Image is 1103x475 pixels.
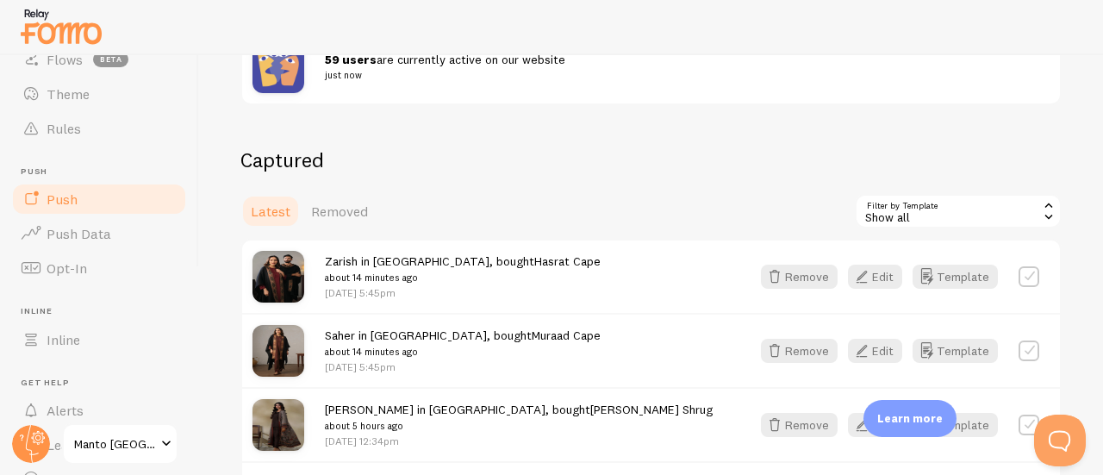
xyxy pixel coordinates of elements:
a: Manto [GEOGRAPHIC_DATA] [62,423,178,465]
a: Theme [10,77,188,111]
p: Learn more [877,410,943,427]
a: Alerts [10,393,188,428]
a: Edit [848,265,913,289]
a: Opt-In [10,251,188,285]
span: Inline [47,331,80,348]
span: Zarish in [GEOGRAPHIC_DATA], bought [325,253,601,285]
span: Alerts [47,402,84,419]
span: Rules [47,120,81,137]
a: [PERSON_NAME] Shrug [590,402,713,417]
span: Opt-In [47,259,87,277]
span: Inline [21,306,188,317]
img: fomo-relay-logo-orange.svg [18,4,104,48]
img: 11_04862bc2-4449-4eea-b0ed-46cfe8bb5cbd.webp [252,251,304,303]
button: Edit [848,413,902,437]
button: Edit [848,265,902,289]
a: Latest [240,194,301,228]
p: [DATE] 5:45pm [325,359,601,374]
a: Inline [10,322,188,357]
span: Flows [47,51,83,68]
p: [DATE] 5:45pm [325,285,601,300]
a: Rules [10,111,188,146]
span: Saher in [GEOGRAPHIC_DATA], bought [325,328,601,359]
img: 1_ea1f2429-594d-42b5-b963-bf64c1e3df8a.webp [252,399,304,451]
small: about 5 hours ago [325,418,713,434]
a: Edit [848,339,913,363]
strong: 59 users [325,52,377,67]
a: Push Data [10,216,188,251]
iframe: Help Scout Beacon - Open [1034,415,1086,466]
span: are currently active on our website [325,52,1029,84]
small: just now [325,67,1029,83]
small: about 14 minutes ago [325,344,601,359]
a: Edit [848,413,913,437]
span: Theme [47,85,90,103]
button: Remove [761,265,838,289]
button: Template [913,265,998,289]
h2: Captured [240,147,1062,173]
p: [DATE] 12:34pm [325,434,713,448]
small: about 14 minutes ago [325,270,601,285]
button: Edit [848,339,902,363]
button: Template [913,339,998,363]
span: Get Help [21,378,188,389]
a: Muraad Cape [532,328,601,343]
span: Manto [GEOGRAPHIC_DATA] [74,434,156,454]
img: 34_45eb33e5-2206-4f66-b4f4-aee7ff0da920.webp [252,325,304,377]
a: Flows beta [10,42,188,77]
span: Push [21,166,188,178]
button: Remove [761,413,838,437]
span: Latest [251,203,290,220]
button: Remove [761,339,838,363]
a: Hasrat Cape [534,253,601,269]
span: Push Data [47,225,111,242]
span: [PERSON_NAME] in [GEOGRAPHIC_DATA], bought [325,402,713,434]
a: Removed [301,194,378,228]
img: pageviews.png [252,41,304,93]
span: Push [47,191,78,208]
a: Push [10,182,188,216]
span: beta [93,52,128,67]
div: Show all [855,194,1062,228]
span: Removed [311,203,368,220]
div: Learn more [863,400,957,437]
